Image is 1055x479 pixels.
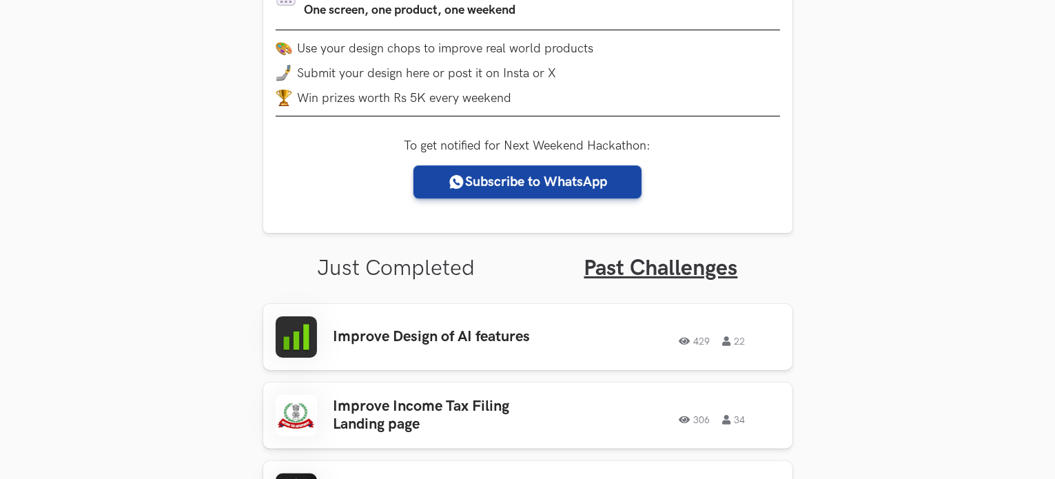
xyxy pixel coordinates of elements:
[298,66,557,81] span: Submit your design here or post it on Insta or X
[276,40,780,57] li: Use your design chops to improve real world products
[404,139,651,153] label: To get notified for Next Weekend Hackathon:
[723,415,746,425] span: 34
[263,233,792,282] ul: Tabs Interface
[334,398,549,434] h3: Improve Income Tax Filing Landing page
[679,336,710,346] span: 429
[723,336,746,346] span: 22
[276,40,292,57] img: palette.png
[584,255,738,282] a: Past Challenges
[276,65,292,81] img: mobile-in-hand.png
[276,90,780,106] li: Win prizes worth Rs 5K every weekend
[263,304,792,370] a: Improve Design of AI features42922
[276,90,292,106] img: trophy.png
[679,415,710,425] span: 306
[305,1,520,20] h3: One screen, one product, one weekend
[334,328,549,346] h3: Improve Design of AI features
[413,165,642,198] a: Subscribe to WhatsApp
[318,255,475,282] a: Just Completed
[263,383,792,449] a: Improve Income Tax Filing Landing page30634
